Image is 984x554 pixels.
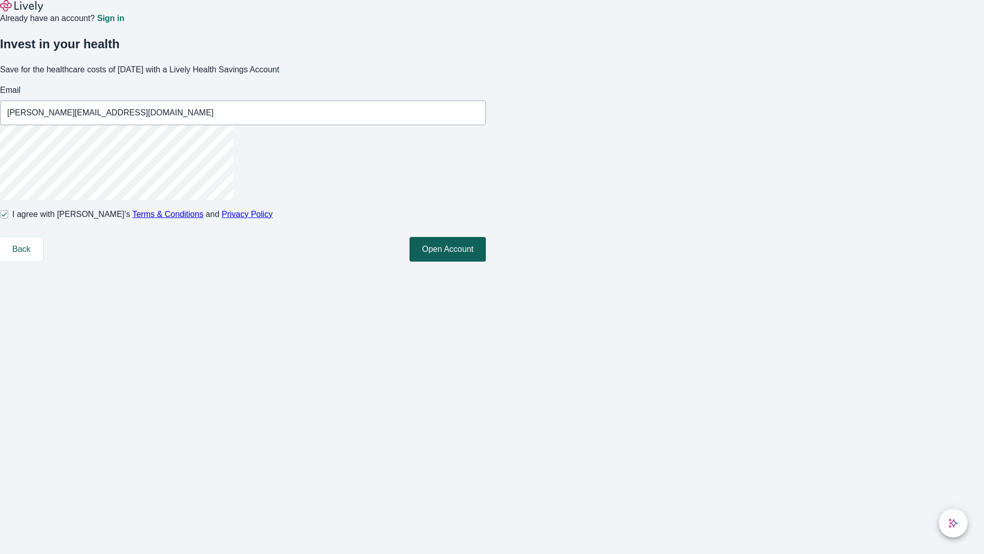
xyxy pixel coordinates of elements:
[948,518,958,528] svg: Lively AI Assistant
[12,208,273,221] span: I agree with [PERSON_NAME]’s and
[409,237,486,262] button: Open Account
[132,210,203,219] a: Terms & Conditions
[939,509,968,538] button: chat
[97,14,124,23] a: Sign in
[222,210,273,219] a: Privacy Policy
